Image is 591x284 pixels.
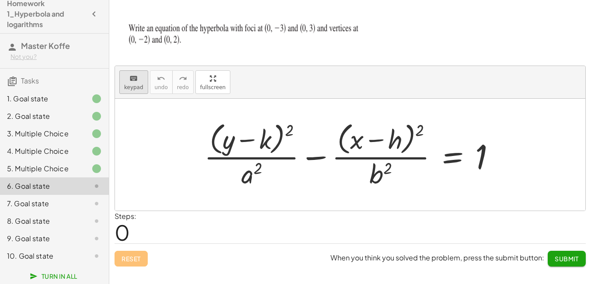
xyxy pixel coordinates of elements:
[21,76,39,85] span: Tasks
[157,73,165,84] i: undo
[24,268,84,284] button: Turn In All
[91,94,102,104] i: Task finished.
[7,216,77,226] div: 8. Goal state
[7,128,77,139] div: 3. Multiple Choice
[7,111,77,121] div: 2. Goal state
[7,94,77,104] div: 1. Goal state
[91,233,102,244] i: Task not started.
[115,211,136,221] label: Steps:
[7,181,77,191] div: 6. Goal state
[91,251,102,261] i: Task not started.
[124,84,143,90] span: keypad
[150,70,173,94] button: undoundo
[177,84,189,90] span: redo
[91,146,102,156] i: Task finished.
[7,198,77,209] div: 7. Goal state
[91,111,102,121] i: Task finished.
[115,16,384,56] img: d454caddfc6315e05b5f9f968240a98eb7f1cdcc69145314b8d345b93920496f.png
[119,70,148,94] button: keyboardkeypad
[330,253,544,262] span: When you think you solved the problem, press the submit button:
[155,84,168,90] span: undo
[555,255,579,263] span: Submit
[129,73,138,84] i: keyboard
[200,84,226,90] span: fullscreen
[548,251,586,267] button: Submit
[91,216,102,226] i: Task not started.
[7,233,77,244] div: 9. Goal state
[10,52,102,61] div: Not you?
[195,70,230,94] button: fullscreen
[91,163,102,174] i: Task finished.
[21,41,70,51] span: Master Koffe
[115,219,130,246] span: 0
[91,128,102,139] i: Task finished.
[7,163,77,174] div: 5. Multiple Choice
[91,198,102,209] i: Task not started.
[7,146,77,156] div: 4. Multiple Choice
[179,73,187,84] i: redo
[172,70,194,94] button: redoredo
[31,272,77,280] span: Turn In All
[7,251,77,261] div: 10. Goal state
[91,181,102,191] i: Task not started.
